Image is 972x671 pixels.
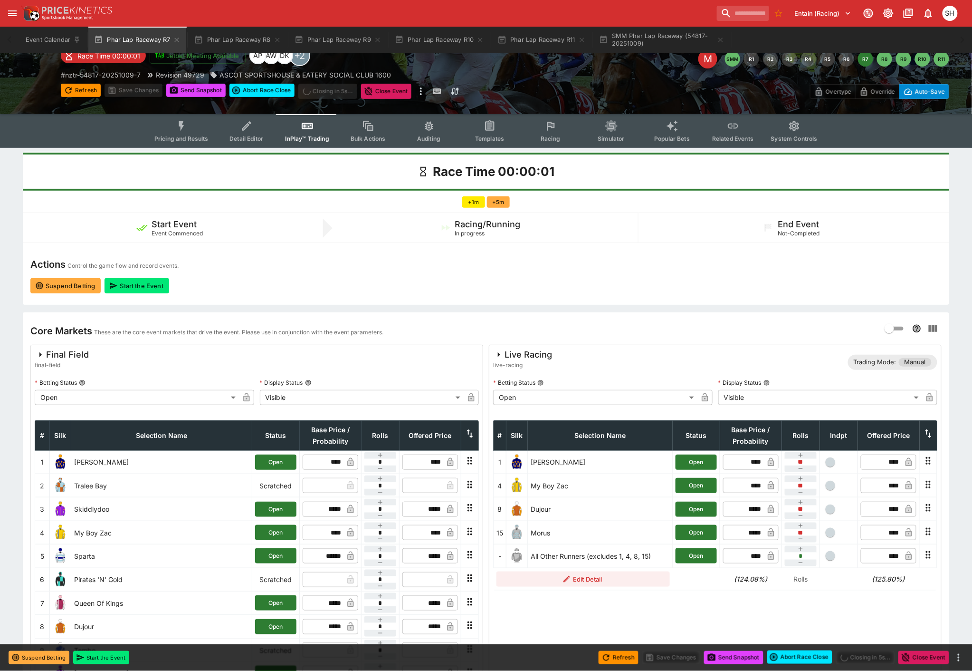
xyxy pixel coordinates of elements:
[860,5,877,22] button: Connected to PK
[475,135,504,142] span: Templates
[152,230,203,237] span: Event Commenced
[53,548,68,564] img: runner 5
[537,379,544,386] button: Betting Status
[61,70,141,80] p: Copy To Clipboard
[71,545,252,568] td: Sparta
[61,84,101,97] button: Refresh
[676,502,717,517] button: Open
[35,474,50,497] td: 2
[289,27,387,53] button: Phar Lap Raceway R9
[915,51,930,67] button: R10
[771,135,818,142] span: System Controls
[389,27,490,53] button: Phar Lap Raceway R10
[767,651,832,664] div: split button
[71,615,252,638] td: Dujour
[4,5,21,22] button: open drawer
[400,420,461,450] th: Offered Price
[541,135,560,142] span: Racing
[725,51,949,67] nav: pagination navigation
[494,474,506,497] td: 4
[782,420,820,450] th: Rolls
[785,574,817,584] p: Rolls
[362,420,400,450] th: Rolls
[494,545,506,568] td: -
[493,360,552,370] span: live-racing
[229,135,263,142] span: Detail Editor
[20,27,86,53] button: Event Calendar
[810,84,856,99] button: Overtype
[723,574,779,584] h6: (124.08%)
[528,474,673,497] td: My Boy Zac
[30,278,101,293] button: Suspend Betting
[509,525,524,540] img: runner 15
[219,70,391,80] p: ASCOT SPORTSHOUSE & EATERY SOCIAL CLUB 1600
[778,230,820,237] span: Not-Completed
[940,3,961,24] button: Scott Hunt
[260,379,303,387] p: Display Status
[492,27,591,53] button: Phar Lap Raceway R11
[789,6,857,21] button: Select Tenant
[462,196,485,208] button: +1m
[71,450,252,474] td: [PERSON_NAME]
[493,379,535,387] p: Betting Status
[718,390,923,405] div: Visible
[433,164,554,180] h1: Race Time 00:00:01
[871,87,895,97] p: Override
[152,219,197,230] h5: Start Event
[71,521,252,544] td: My Boy Zac
[286,135,329,142] span: InPlay™ Trading
[94,328,383,337] p: These are the core event markets that drive the event. Please use in conjunction with the event p...
[858,51,873,67] button: R7
[494,420,506,450] th: #
[166,84,226,97] button: Send Snapshot
[920,5,937,22] button: Notifications
[35,420,50,450] th: #
[53,619,68,634] img: runner 8
[676,455,717,470] button: Open
[915,87,945,97] p: Auto-Save
[943,6,958,21] div: Scott Hunt
[509,502,524,517] img: runner 8
[720,420,782,450] th: Base Price / Probability
[900,5,917,22] button: Documentation
[494,497,506,521] td: 8
[150,48,246,64] button: Jetbet Meeting Available
[455,219,521,230] h5: Racing/Running
[35,521,50,544] td: 4
[899,358,932,367] span: Manual
[71,568,252,591] td: Pirates 'N' Gold
[71,592,252,615] td: Queen Of Kings
[255,619,296,634] button: Open
[147,114,825,148] div: Event type filters
[53,572,68,587] img: runner 6
[506,420,528,450] th: Silk
[494,450,506,474] td: 1
[249,47,267,64] div: Allan Pollitt
[53,525,68,540] img: runner 4
[229,84,295,97] button: Abort Race Close
[487,196,510,208] button: +5m
[71,474,252,497] td: Tralee Bay
[528,545,673,568] td: All Other Runners (excludes 1, 4, 8, 15)
[820,51,835,67] button: R5
[676,525,717,540] button: Open
[717,6,769,21] input: search
[154,135,209,142] span: Pricing and Results
[71,497,252,521] td: Skiddlydoo
[255,548,296,564] button: Open
[763,379,770,386] button: Display Status
[300,420,362,450] th: Base Price / Probability
[155,51,164,60] img: jetbet-logo.svg
[599,651,638,664] button: Refresh
[528,450,673,474] td: [PERSON_NAME]
[877,51,892,67] button: R8
[763,51,778,67] button: R2
[105,278,169,293] button: Start the Event
[778,219,819,230] h5: End Event
[9,651,69,664] button: Suspend Betting
[79,379,86,386] button: Betting Status
[255,455,296,470] button: Open
[899,84,949,99] button: Auto-Save
[276,47,293,64] div: Dabin Kim
[88,27,186,53] button: Phar Lap Raceway R7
